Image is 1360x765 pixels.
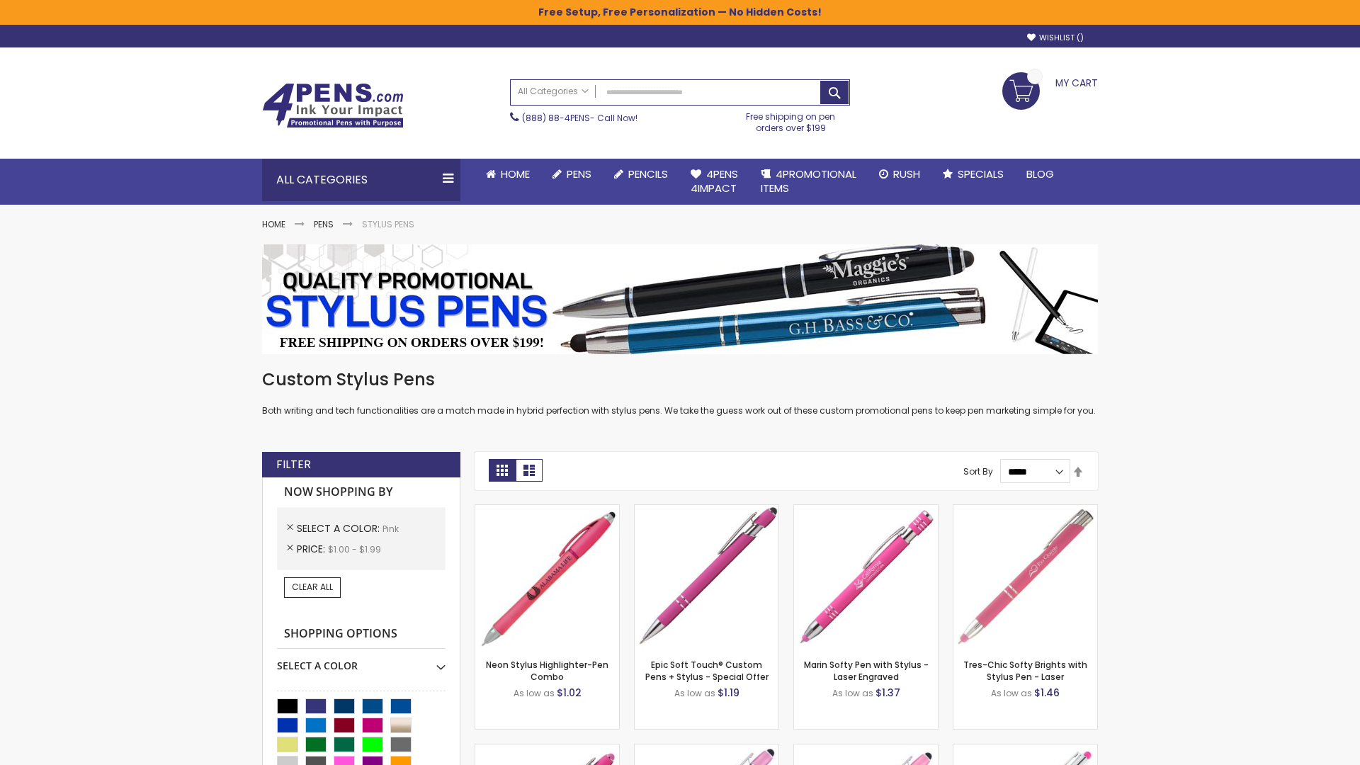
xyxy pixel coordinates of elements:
[276,457,311,472] strong: Filter
[262,244,1098,354] img: Stylus Pens
[514,687,555,699] span: As low as
[953,744,1097,756] a: Tres-Chic Softy with Stylus Top Pen - ColorJet-Pink
[674,687,715,699] span: As low as
[893,166,920,181] span: Rush
[761,166,856,195] span: 4PROMOTIONAL ITEMS
[691,166,738,195] span: 4Pens 4impact
[603,159,679,190] a: Pencils
[794,504,938,516] a: Marin Softy Pen with Stylus - Laser Engraved-Pink
[958,166,1004,181] span: Specials
[292,581,333,593] span: Clear All
[635,505,778,649] img: 4P-MS8B-Pink
[314,218,334,230] a: Pens
[645,659,769,682] a: Epic Soft Touch® Custom Pens + Stylus - Special Offer
[277,477,446,507] strong: Now Shopping by
[475,504,619,516] a: Neon Stylus Highlighter-Pen Combo-Pink
[328,543,381,555] span: $1.00 - $1.99
[362,218,414,230] strong: Stylus Pens
[489,459,516,482] strong: Grid
[262,368,1098,417] div: Both writing and tech functionalities are a match made in hybrid perfection with stylus pens. We ...
[991,687,1032,699] span: As low as
[868,159,931,190] a: Rush
[931,159,1015,190] a: Specials
[635,744,778,756] a: Ellipse Stylus Pen - LaserMax-Pink
[522,112,637,124] span: - Call Now!
[277,619,446,650] strong: Shopping Options
[262,368,1098,391] h1: Custom Stylus Pens
[953,505,1097,649] img: Tres-Chic Softy Brights with Stylus Pen - Laser-Pink
[557,686,582,700] span: $1.02
[475,744,619,756] a: Ellipse Softy Brights with Stylus Pen - Laser-Pink
[297,542,328,556] span: Price
[963,659,1087,682] a: Tres-Chic Softy Brights with Stylus Pen - Laser
[475,159,541,190] a: Home
[262,83,404,128] img: 4Pens Custom Pens and Promotional Products
[794,744,938,756] a: Ellipse Stylus Pen - ColorJet-Pink
[284,577,341,597] a: Clear All
[262,159,460,201] div: All Categories
[732,106,851,134] div: Free shipping on pen orders over $199
[628,166,668,181] span: Pencils
[832,687,873,699] span: As low as
[262,218,285,230] a: Home
[277,649,446,673] div: Select A Color
[875,686,900,700] span: $1.37
[297,521,382,535] span: Select A Color
[382,523,399,535] span: Pink
[501,166,530,181] span: Home
[963,465,993,477] label: Sort By
[1015,159,1065,190] a: Blog
[541,159,603,190] a: Pens
[1034,686,1060,700] span: $1.46
[679,159,749,205] a: 4Pens4impact
[511,80,596,103] a: All Categories
[794,505,938,649] img: Marin Softy Pen with Stylus - Laser Engraved-Pink
[522,112,590,124] a: (888) 88-4PENS
[1027,33,1084,43] a: Wishlist
[1026,166,1054,181] span: Blog
[718,686,739,700] span: $1.19
[953,504,1097,516] a: Tres-Chic Softy Brights with Stylus Pen - Laser-Pink
[635,504,778,516] a: 4P-MS8B-Pink
[475,505,619,649] img: Neon Stylus Highlighter-Pen Combo-Pink
[567,166,591,181] span: Pens
[804,659,929,682] a: Marin Softy Pen with Stylus - Laser Engraved
[749,159,868,205] a: 4PROMOTIONALITEMS
[518,86,589,97] span: All Categories
[486,659,608,682] a: Neon Stylus Highlighter-Pen Combo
